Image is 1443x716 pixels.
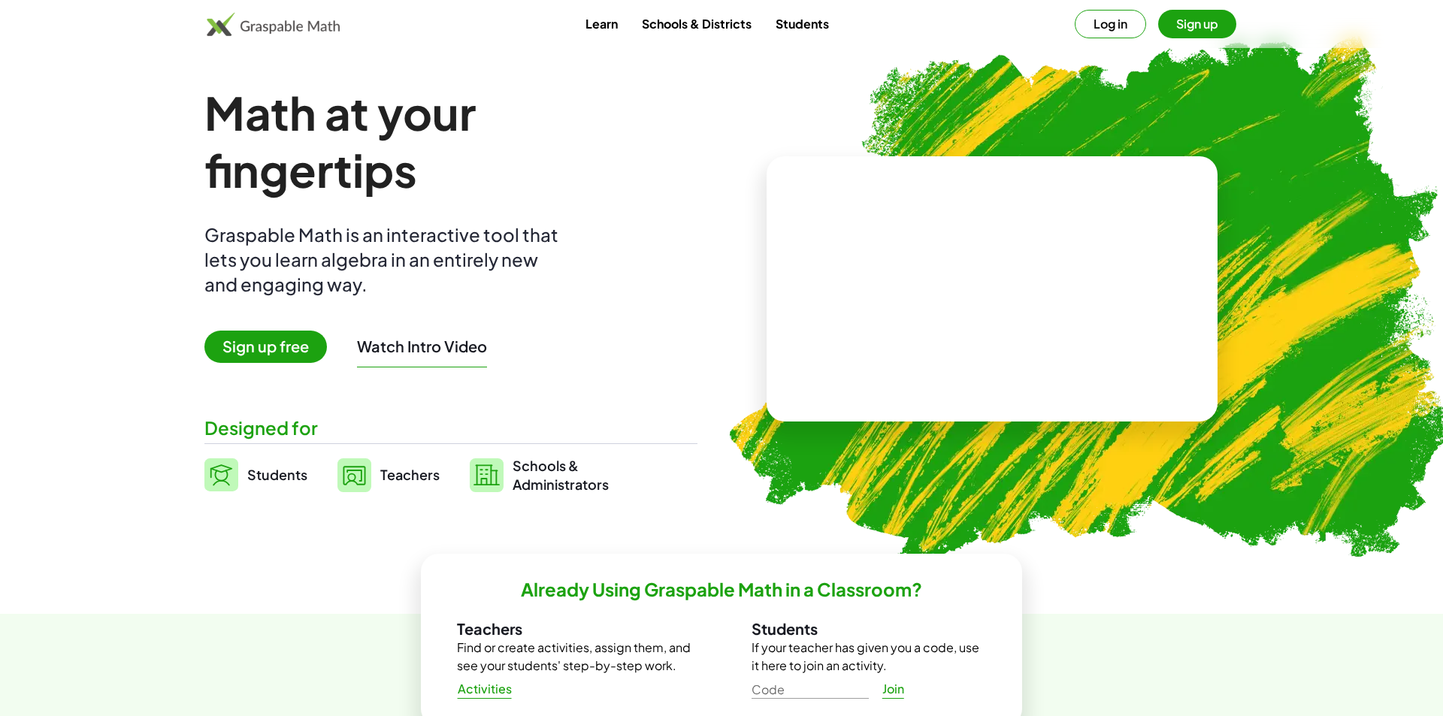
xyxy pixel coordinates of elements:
[457,681,512,697] span: Activities
[204,222,565,297] div: Graspable Math is an interactive tool that lets you learn algebra in an entirely new and engaging...
[204,84,682,198] h1: Math at your fingertips
[521,578,922,601] h2: Already Using Graspable Math in a Classroom?
[752,639,986,675] p: If your teacher has given you a code, use it here to join an activity.
[457,619,691,639] h3: Teachers
[752,619,986,639] h3: Students
[470,458,504,492] img: svg%3e
[764,10,841,38] a: Students
[445,675,524,702] a: Activities
[337,456,440,494] a: Teachers
[1075,10,1146,38] button: Log in
[247,466,307,483] span: Students
[513,456,609,494] span: Schools & Administrators
[204,458,238,491] img: svg%3e
[204,456,307,494] a: Students
[357,337,487,356] button: Watch Intro Video
[869,675,917,702] a: Join
[882,681,904,697] span: Join
[470,456,609,494] a: Schools &Administrators
[380,466,440,483] span: Teachers
[337,458,371,492] img: svg%3e
[573,10,630,38] a: Learn
[1158,10,1236,38] button: Sign up
[630,10,764,38] a: Schools & Districts
[879,233,1105,346] video: What is this? This is dynamic math notation. Dynamic math notation plays a central role in how Gr...
[457,639,691,675] p: Find or create activities, assign them, and see your students' step-by-step work.
[204,415,697,440] div: Designed for
[204,331,327,363] span: Sign up free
